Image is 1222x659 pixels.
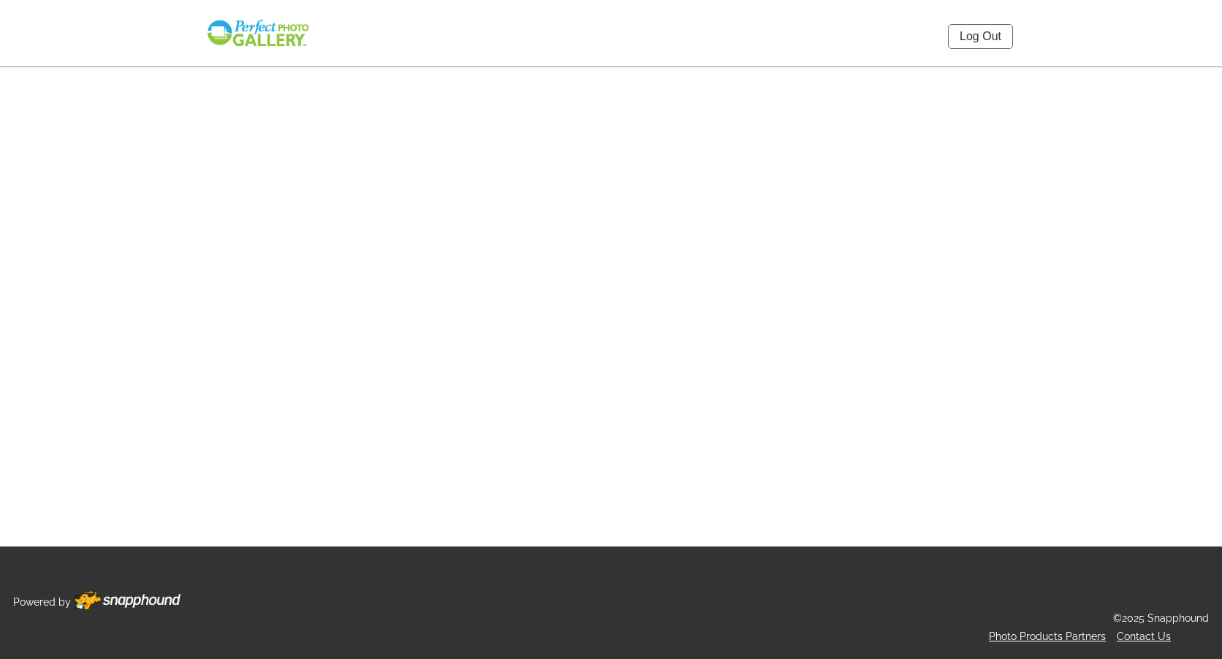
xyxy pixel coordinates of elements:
[1113,609,1209,628] p: ©2025 Snapphound
[989,631,1106,642] a: Photo Products Partners
[75,591,181,610] img: Footer
[948,24,1013,49] a: Log Out
[13,593,71,612] p: Powered by
[1117,631,1171,642] a: Contact Us
[205,18,311,48] img: Snapphound Logo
